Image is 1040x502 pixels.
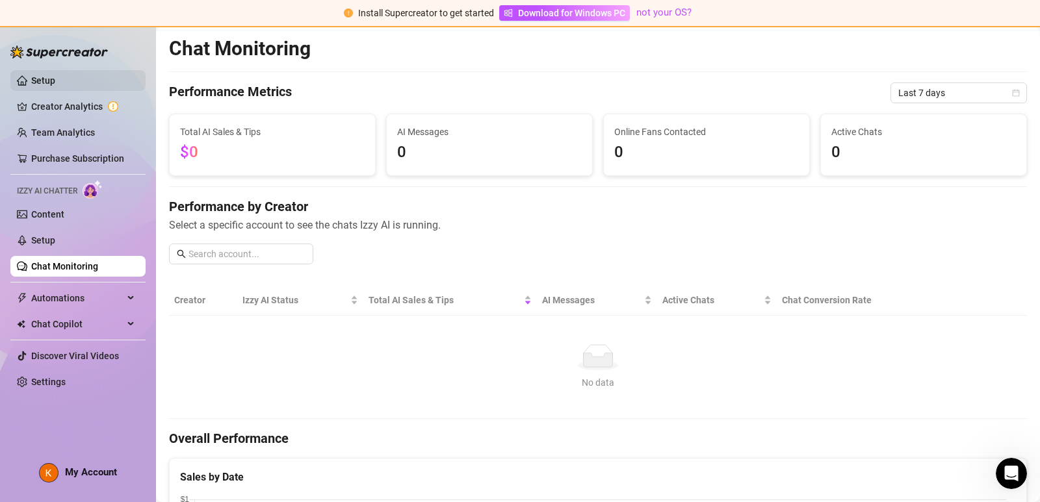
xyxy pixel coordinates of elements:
span: Active Chats [831,125,1016,139]
a: Download for Windows PC [499,5,630,21]
input: Search account... [188,247,305,261]
th: Active Chats [657,285,777,316]
span: Download for Windows PC [518,6,625,20]
th: Creator [169,285,237,316]
img: Chat Copilot [17,320,25,329]
th: Total AI Sales & Tips [363,285,537,316]
h2: Chat Monitoring [169,36,311,61]
span: Izzy AI Chatter [17,185,77,197]
a: Chat Monitoring [31,261,98,271]
h4: Performance by Creator [169,197,1027,216]
div: No data [179,375,1017,390]
span: Izzy AI Status [242,293,348,307]
span: search [177,249,186,258]
a: Content [31,209,64,220]
th: AI Messages [537,285,657,316]
span: $0 [180,143,198,161]
a: Team Analytics [31,127,95,138]
h4: Overall Performance [169,429,1027,447]
span: Chat Copilot [31,314,123,334]
img: ACg8ocLoOTZcHFbU0q6k3KLsUDzyiQFiTpKEJhfXqdFF-7_yrMYltA=s96-c [40,464,58,482]
a: Purchase Subscription [31,153,124,164]
span: exclamation-circle [344,8,353,18]
span: thunderbolt [17,293,27,303]
a: Setup [31,75,55,86]
span: 0 [397,140,582,165]
a: Creator Analytics exclamation-circle [31,96,135,117]
span: Install Supercreator to get started [358,8,494,18]
a: Settings [31,377,66,387]
span: Total AI Sales & Tips [180,125,365,139]
span: 0 [831,140,1016,165]
span: Online Fans Contacted [614,125,799,139]
th: Izzy AI Status [237,285,363,316]
span: AI Messages [397,125,582,139]
th: Chat Conversion Rate [777,285,941,316]
a: not your OS? [636,6,692,18]
span: Last 7 days [898,83,1019,103]
span: 0 [614,140,799,165]
span: Select a specific account to see the chats Izzy AI is running. [169,217,1027,233]
span: AI Messages [542,293,642,307]
span: Total AI Sales & Tips [369,293,521,307]
span: Automations [31,288,123,308]
a: Discover Viral Videos [31,351,119,361]
span: windows [504,8,513,18]
span: calendar [1012,89,1020,97]
div: Sales by Date [180,469,1016,485]
a: Setup [31,235,55,245]
span: Active Chats [662,293,761,307]
iframe: Intercom live chat [996,458,1027,489]
h4: Performance Metrics [169,82,292,103]
img: logo-BBDzfeDw.svg [10,45,108,58]
span: My Account [65,466,117,478]
img: AI Chatter [83,180,103,199]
